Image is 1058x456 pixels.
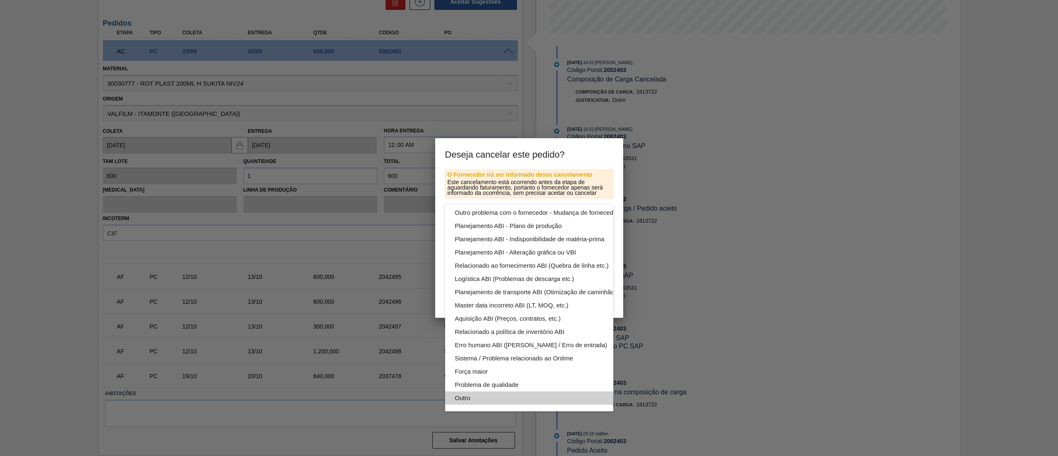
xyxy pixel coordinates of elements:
div: Planejamento ABI - Indisponibilidade de matéria-prima [455,233,642,246]
div: Outro [455,391,642,405]
div: Planejamento ABI - Plano de produção [455,219,642,233]
div: Logística ABI (Problemas de descarga etc.) [455,272,642,286]
div: Aquisição ABI (Preços, contratos, etc.) [455,312,642,325]
div: Planejamento de transporte ABI (Otimização de caminhão etc.) [455,286,642,299]
div: Relacionado ao fornecimento ABI (Quebra de linha etc.) [455,259,642,272]
div: Master data incorreto ABI (LT, MOQ, etc.) [455,299,642,312]
div: Relacionado a política de inventório ABI [455,325,642,338]
div: Planejamento ABI - Alteração gráfica ou VBI [455,246,642,259]
div: Força maior [455,365,642,378]
div: Problema de qualidade [455,378,642,391]
div: Sistema / Problema relacionado ao Ontime [455,352,642,365]
div: Outro problema com o fornecedor - Mudança de fornecedor [455,206,642,219]
div: Erro humano ABI ([PERSON_NAME] / Erro de entrada) [455,338,642,352]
